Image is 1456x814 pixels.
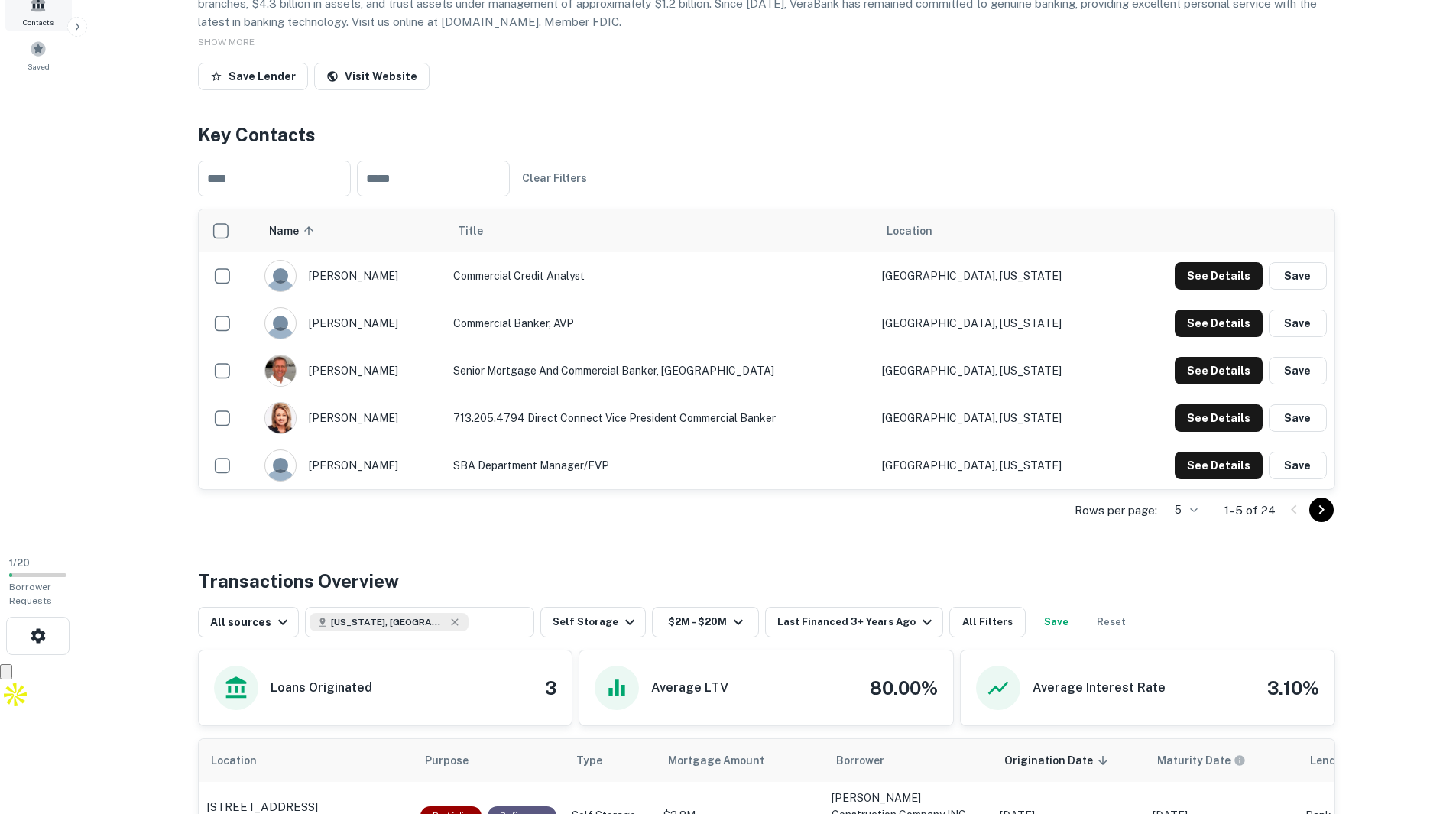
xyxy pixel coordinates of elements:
th: Maturity dates displayed may be estimated. Please contact the lender for the most accurate maturi... [1145,739,1298,782]
img: 9c8pery4andzj6ohjkjp54ma2 [265,261,296,291]
span: Location [211,751,277,770]
div: scrollable content [199,209,1334,489]
iframe: Chat Widget [1380,643,1456,716]
span: Borrower Requests [9,582,52,606]
a: Saved [5,34,72,76]
img: 1726765372381 [265,403,296,433]
h4: Key Contacts [198,121,1335,148]
img: 9c8pery4andzj6ohjkjp54ma2 [265,308,296,339]
button: Clear Filters [516,164,593,192]
button: Reset [1087,607,1136,637]
th: Type [564,739,656,782]
button: Self Storage [540,607,646,637]
button: Save [1269,262,1327,290]
td: [GEOGRAPHIC_DATA], [US_STATE] [874,300,1122,347]
div: 5 [1163,499,1200,521]
a: Visit Website [314,63,430,90]
div: [PERSON_NAME] [264,355,438,387]
th: Name [257,209,446,252]
span: Type [576,751,622,770]
button: See Details [1175,452,1263,479]
span: Saved [28,60,50,73]
span: Lender Type [1310,751,1375,770]
img: 9c8pery4andzj6ohjkjp54ma2 [265,450,296,481]
th: Borrower [824,739,992,782]
span: Contacts [23,16,54,28]
span: Location [887,222,932,240]
th: Origination Date [992,739,1145,782]
div: [PERSON_NAME] [264,402,438,434]
button: $2M - $20M [652,607,759,637]
td: SBA Department Manager/EVP [446,442,874,489]
img: 1517772408288 [265,355,296,386]
div: [PERSON_NAME] [264,449,438,482]
th: Location [874,209,1122,252]
button: All sources [198,607,299,637]
span: Title [458,222,503,240]
th: Mortgage Amount [656,739,824,782]
button: See Details [1175,404,1263,432]
p: Rows per page: [1075,501,1157,520]
p: 1–5 of 24 [1224,501,1276,520]
button: Save [1269,404,1327,432]
th: Lender Type [1298,739,1435,782]
div: All sources [210,613,292,631]
span: Origination Date [1004,751,1113,770]
button: See Details [1175,310,1263,337]
th: Purpose [413,739,564,782]
td: [GEOGRAPHIC_DATA], [US_STATE] [874,394,1122,442]
button: All Filters [949,607,1026,637]
td: Commercial Banker, AVP [446,300,874,347]
button: See Details [1175,357,1263,384]
h6: Maturity Date [1157,752,1231,769]
h4: Transactions Overview [198,567,399,595]
div: [PERSON_NAME] [264,307,438,339]
span: Maturity dates displayed may be estimated. Please contact the lender for the most accurate maturi... [1157,752,1266,769]
button: Save [1269,452,1327,479]
button: Save [1269,357,1327,384]
span: Name [269,222,319,240]
div: Maturity dates displayed may be estimated. Please contact the lender for the most accurate maturi... [1157,752,1246,769]
td: [GEOGRAPHIC_DATA], [US_STATE] [874,442,1122,489]
th: Location [199,739,413,782]
td: Commercial Credit Analyst [446,252,874,300]
div: Last Financed 3+ Years Ago [777,613,936,631]
span: Purpose [425,751,488,770]
span: [US_STATE], [GEOGRAPHIC_DATA] [331,615,446,629]
span: SHOW MORE [198,37,255,47]
div: [PERSON_NAME] [264,260,438,292]
td: [GEOGRAPHIC_DATA], [US_STATE] [874,347,1122,394]
td: Senior Mortgage and Commercial Banker, [GEOGRAPHIC_DATA] [446,347,874,394]
button: Last Financed 3+ Years Ago [765,607,943,637]
span: Borrower [836,751,884,770]
td: [GEOGRAPHIC_DATA], [US_STATE] [874,252,1122,300]
button: See Details [1175,262,1263,290]
span: Mortgage Amount [668,751,784,770]
button: Save your search to get updates of matches that match your search criteria. [1032,607,1081,637]
th: Title [446,209,874,252]
td: 713.205.4794 Direct Connect Vice President Commercial Banker [446,394,874,442]
button: Save Lender [198,63,308,90]
span: 1 / 20 [9,557,30,569]
button: Go to next page [1309,498,1334,522]
button: Save [1269,310,1327,337]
